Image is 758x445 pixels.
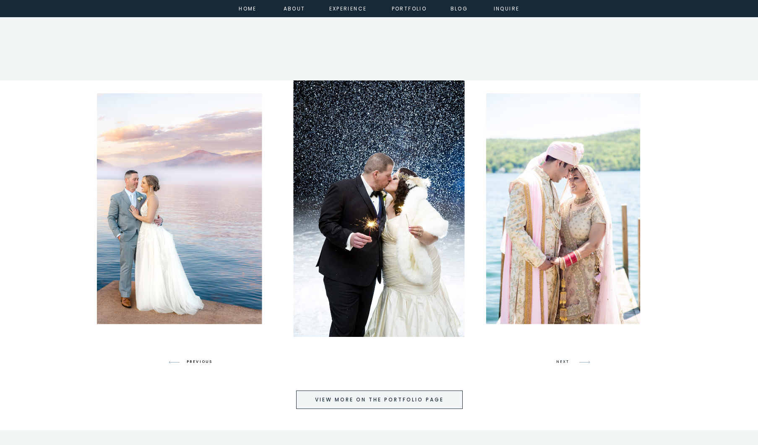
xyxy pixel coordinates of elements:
[296,395,463,402] a: view more on the portfolio page
[444,4,474,12] a: Blog
[237,4,259,12] a: home
[556,358,572,366] h3: NEXT
[187,358,219,366] h3: PREVIOUS
[329,4,363,12] a: experience
[284,4,302,12] a: about
[492,4,522,12] a: inquire
[391,4,427,12] a: portfolio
